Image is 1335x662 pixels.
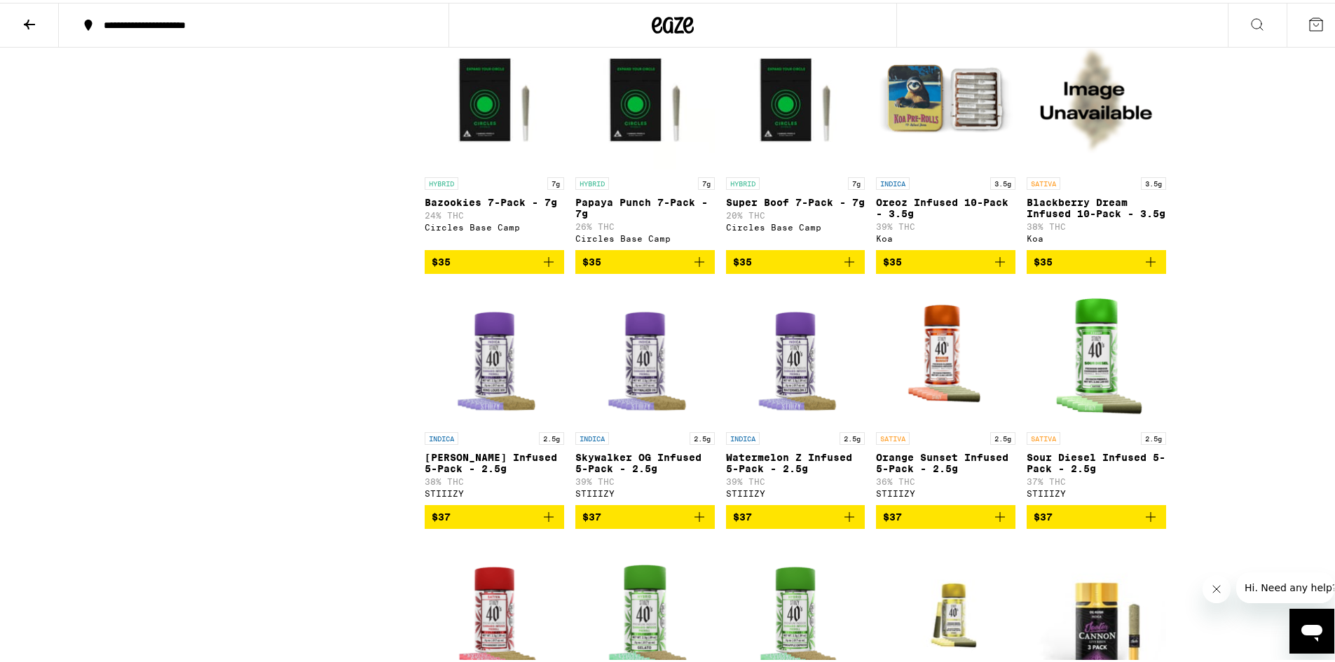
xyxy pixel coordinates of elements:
p: 2.5g [690,429,715,442]
iframe: Message from company [1236,570,1334,600]
a: Open page for Bazookies 7-Pack - 7g from Circles Base Camp [425,27,564,247]
img: STIIIZY - Orange Sunset Infused 5-Pack - 2.5g [876,282,1015,422]
button: Add to bag [575,502,715,526]
p: 3.5g [990,174,1015,187]
img: Circles Base Camp - Papaya Punch 7-Pack - 7g [575,27,715,167]
button: Add to bag [1027,247,1166,271]
button: Add to bag [425,502,564,526]
p: Bazookies 7-Pack - 7g [425,194,564,205]
p: INDICA [726,429,760,442]
p: SATIVA [1027,429,1060,442]
iframe: Close message [1203,572,1231,600]
div: STIIIZY [726,486,865,495]
p: Papaya Punch 7-Pack - 7g [575,194,715,216]
p: HYBRID [425,174,458,187]
div: Koa [1027,231,1166,240]
p: 2.5g [1141,429,1166,442]
img: STIIIZY - Watermelon Z Infused 5-Pack - 2.5g [726,282,865,422]
p: SATIVA [1027,174,1060,187]
a: Open page for Watermelon Z Infused 5-Pack - 2.5g from STIIIZY [726,282,865,502]
p: 3.5g [1141,174,1166,187]
img: Koa - Oreoz Infused 10-Pack - 3.5g [876,27,1015,167]
button: Add to bag [876,502,1015,526]
span: $37 [883,509,902,520]
p: 7g [547,174,564,187]
span: $37 [432,509,451,520]
p: 39% THC [575,474,715,483]
p: Orange Sunset Infused 5-Pack - 2.5g [876,449,1015,471]
button: Add to bag [726,502,865,526]
div: Koa [876,231,1015,240]
img: STIIIZY - Skywalker OG Infused 5-Pack - 2.5g [575,282,715,422]
span: $35 [1034,254,1053,265]
img: STIIIZY - Sour Diesel Infused 5-Pack - 2.5g [1027,282,1166,422]
p: INDICA [575,429,609,442]
a: Open page for Papaya Punch 7-Pack - 7g from Circles Base Camp [575,27,715,247]
span: $35 [582,254,601,265]
span: Hi. Need any help? [8,10,101,21]
p: INDICA [425,429,458,442]
a: Open page for Oreoz Infused 10-Pack - 3.5g from Koa [876,27,1015,247]
span: $37 [582,509,601,520]
p: 24% THC [425,208,564,217]
button: Add to bag [575,247,715,271]
div: STIIIZY [575,486,715,495]
img: Circles Base Camp - Bazookies 7-Pack - 7g [425,27,564,167]
p: 38% THC [425,474,564,483]
p: Oreoz Infused 10-Pack - 3.5g [876,194,1015,216]
div: STIIIZY [876,486,1015,495]
p: 26% THC [575,219,715,228]
p: Blackberry Dream Infused 10-Pack - 3.5g [1027,194,1166,216]
a: Open page for Orange Sunset Infused 5-Pack - 2.5g from STIIIZY [876,282,1015,502]
p: 39% THC [726,474,865,483]
p: 39% THC [876,219,1015,228]
p: Watermelon Z Infused 5-Pack - 2.5g [726,449,865,471]
p: 38% THC [1027,219,1166,228]
p: 7g [848,174,865,187]
img: Koa - Blackberry Dream Infused 10-Pack - 3.5g [1027,27,1166,167]
span: $37 [1034,509,1053,520]
p: 2.5g [840,429,865,442]
img: Circles Base Camp - Super Boof 7-Pack - 7g [726,27,865,167]
p: Sour Diesel Infused 5-Pack - 2.5g [1027,449,1166,471]
p: 37% THC [1027,474,1166,483]
p: HYBRID [575,174,609,187]
img: STIIIZY - King Louis XIII Infused 5-Pack - 2.5g [425,282,564,422]
p: [PERSON_NAME] Infused 5-Pack - 2.5g [425,449,564,471]
p: Skywalker OG Infused 5-Pack - 2.5g [575,449,715,471]
p: INDICA [876,174,910,187]
span: $37 [733,509,752,520]
a: Open page for King Louis XIII Infused 5-Pack - 2.5g from STIIIZY [425,282,564,502]
span: $35 [432,254,451,265]
div: Circles Base Camp [726,220,865,229]
div: Circles Base Camp [425,220,564,229]
a: Open page for Sour Diesel Infused 5-Pack - 2.5g from STIIIZY [1027,282,1166,502]
p: Super Boof 7-Pack - 7g [726,194,865,205]
button: Add to bag [1027,502,1166,526]
span: $35 [883,254,902,265]
button: Add to bag [876,247,1015,271]
button: Add to bag [425,247,564,271]
a: Open page for Super Boof 7-Pack - 7g from Circles Base Camp [726,27,865,247]
a: Open page for Blackberry Dream Infused 10-Pack - 3.5g from Koa [1027,27,1166,247]
p: HYBRID [726,174,760,187]
p: 20% THC [726,208,865,217]
span: $35 [733,254,752,265]
p: SATIVA [876,429,910,442]
p: 2.5g [539,429,564,442]
a: Open page for Skywalker OG Infused 5-Pack - 2.5g from STIIIZY [575,282,715,502]
div: Circles Base Camp [575,231,715,240]
p: 36% THC [876,474,1015,483]
div: STIIIZY [1027,486,1166,495]
p: 2.5g [990,429,1015,442]
iframe: Button to launch messaging window [1289,606,1334,651]
button: Add to bag [726,247,865,271]
p: 7g [698,174,715,187]
div: STIIIZY [425,486,564,495]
